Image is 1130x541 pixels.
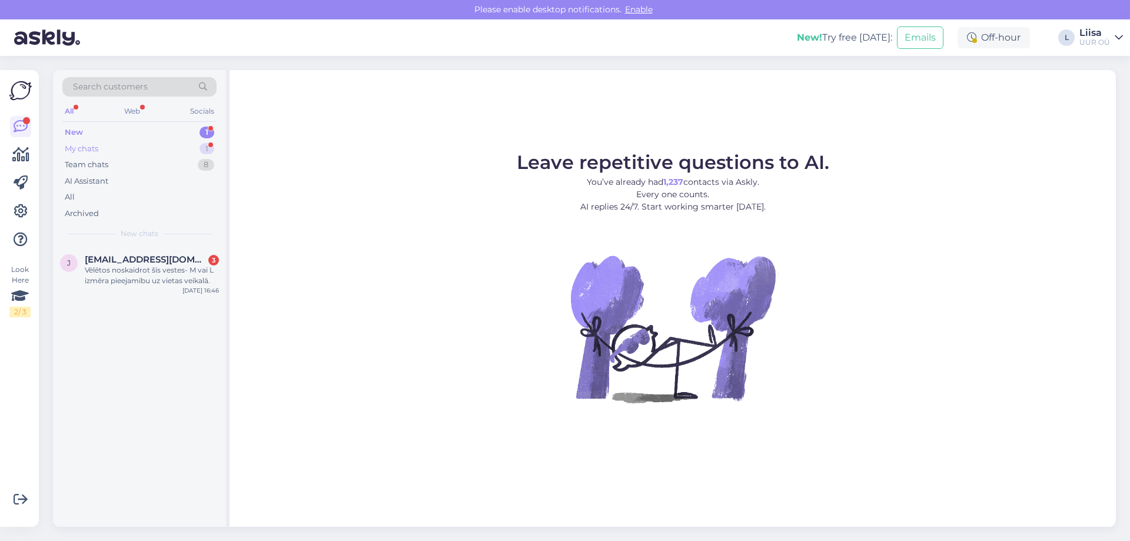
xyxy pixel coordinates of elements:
[897,26,943,49] button: Emails
[85,265,219,286] div: Vēlētos noskaidrot šīs vestes- M vai L izmēra pieejamību uz vietas veikalā.
[122,104,142,119] div: Web
[65,159,108,171] div: Team chats
[200,127,214,138] div: 1
[67,258,71,267] span: j
[65,191,75,203] div: All
[663,177,683,187] b: 1,237
[121,228,158,239] span: New chats
[65,208,99,220] div: Archived
[85,254,207,265] span: janiskozlovs@inbox.lv
[208,255,219,265] div: 3
[621,4,656,15] span: Enable
[9,264,31,317] div: Look Here
[182,286,219,295] div: [DATE] 16:46
[65,143,98,155] div: My chats
[200,143,214,155] div: 1
[1079,28,1110,38] div: Liisa
[1058,29,1075,46] div: L
[65,127,83,138] div: New
[198,159,214,171] div: 8
[567,223,779,434] img: No Chat active
[9,307,31,317] div: 2 / 3
[1079,28,1123,47] a: LiisaUUR OÜ
[188,104,217,119] div: Socials
[517,176,829,213] p: You’ve already had contacts via Askly. Every one counts. AI replies 24/7. Start working smarter [...
[9,79,32,102] img: Askly Logo
[797,31,892,45] div: Try free [DATE]:
[797,32,822,43] b: New!
[517,151,829,174] span: Leave repetitive questions to AI.
[73,81,148,93] span: Search customers
[958,27,1030,48] div: Off-hour
[1079,38,1110,47] div: UUR OÜ
[65,175,108,187] div: AI Assistant
[62,104,76,119] div: All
